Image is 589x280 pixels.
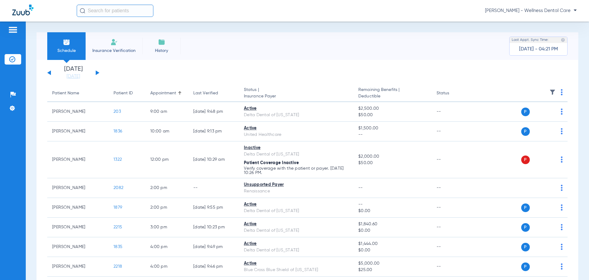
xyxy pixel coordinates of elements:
[432,237,473,257] td: --
[145,218,188,237] td: 3:00 PM
[150,90,176,97] div: Appointment
[244,93,348,100] span: Insurance Payer
[47,141,109,178] td: [PERSON_NAME]
[114,186,123,190] span: 2082
[561,156,563,163] img: group-dot-blue.svg
[521,203,530,212] span: P
[432,141,473,178] td: --
[561,128,563,134] img: group-dot-blue.svg
[114,129,122,133] span: 1836
[558,250,589,280] iframe: Chat Widget
[52,90,79,97] div: Patient Name
[244,241,348,247] div: Active
[145,257,188,277] td: 4:00 PM
[47,198,109,218] td: [PERSON_NAME]
[358,125,426,132] span: $1,500.00
[244,161,299,165] span: Patient Coverage Inactive
[114,90,141,97] div: Patient ID
[244,208,348,214] div: Delta Dental of [US_STATE]
[358,260,426,267] span: $5,000.00
[358,153,426,160] span: $2,000.00
[485,8,577,14] span: [PERSON_NAME] - Wellness Dental Care
[358,227,426,234] span: $0.00
[244,166,348,175] p: Verify coverage with the patient or payer. [DATE] 10:26 PM.
[12,5,33,15] img: Zuub Logo
[358,93,426,100] span: Deductible
[521,262,530,271] span: P
[188,122,239,141] td: [DATE] 9:13 PM
[244,260,348,267] div: Active
[77,5,153,17] input: Search for patients
[52,90,104,97] div: Patient Name
[358,208,426,214] span: $0.00
[244,105,348,112] div: Active
[90,48,138,54] span: Insurance Verification
[145,122,188,141] td: 10:00 AM
[432,218,473,237] td: --
[47,257,109,277] td: [PERSON_NAME]
[188,198,239,218] td: [DATE] 9:55 PM
[512,37,549,43] span: Last Appt. Sync Time:
[244,132,348,138] div: United Healthcare
[358,241,426,247] span: $1,444.00
[244,182,348,188] div: Unsupported Payer
[55,66,92,80] li: [DATE]
[158,38,165,46] img: History
[432,178,473,198] td: --
[519,46,558,52] span: [DATE] - 04:21 PM
[188,257,239,277] td: [DATE] 9:46 PM
[239,85,353,102] th: Status |
[244,221,348,227] div: Active
[353,85,431,102] th: Remaining Benefits |
[8,26,18,34] img: hamburger-icon
[244,112,348,118] div: Delta Dental of [US_STATE]
[358,186,363,190] span: --
[521,223,530,232] span: P
[432,257,473,277] td: --
[114,109,121,114] span: 203
[358,267,426,273] span: $25.00
[358,132,426,138] span: --
[114,90,133,97] div: Patient ID
[432,198,473,218] td: --
[47,178,109,198] td: [PERSON_NAME]
[561,38,565,42] img: last sync help info
[145,102,188,122] td: 9:00 AM
[52,48,81,54] span: Schedule
[358,221,426,227] span: $1,840.60
[147,48,176,54] span: History
[244,188,348,195] div: Renaissance
[114,205,122,210] span: 1879
[561,89,563,95] img: group-dot-blue.svg
[47,218,109,237] td: [PERSON_NAME]
[63,38,70,46] img: Schedule
[358,112,426,118] span: $50.00
[358,105,426,112] span: $2,500.00
[114,225,122,229] span: 2215
[114,264,122,269] span: 2218
[244,151,348,158] div: Delta Dental of [US_STATE]
[432,122,473,141] td: --
[432,102,473,122] td: --
[358,160,426,166] span: $50.00
[145,198,188,218] td: 2:00 PM
[193,90,234,97] div: Last Verified
[521,243,530,251] span: P
[244,145,348,151] div: Inactive
[561,185,563,191] img: group-dot-blue.svg
[55,73,92,80] a: [DATE]
[561,244,563,250] img: group-dot-blue.svg
[561,108,563,115] img: group-dot-blue.svg
[188,102,239,122] td: [DATE] 9:48 PM
[188,218,239,237] td: [DATE] 10:23 PM
[244,247,348,254] div: Delta Dental of [US_STATE]
[244,267,348,273] div: Blue Cross Blue Shield of [US_STATE]
[145,141,188,178] td: 12:00 PM
[114,245,122,249] span: 1835
[521,108,530,116] span: P
[150,90,183,97] div: Appointment
[110,38,118,46] img: Manual Insurance Verification
[358,201,426,208] span: --
[561,224,563,230] img: group-dot-blue.svg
